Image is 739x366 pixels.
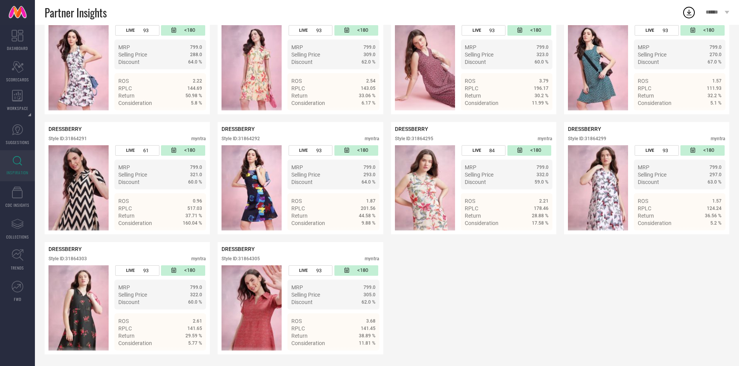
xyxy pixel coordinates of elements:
span: 93 [663,148,668,153]
span: Details [704,114,722,120]
span: <180 [184,267,195,274]
div: Number of days the style has been live on the platform [289,25,332,36]
div: Style ID: 31864291 [48,136,87,141]
span: 93 [316,268,322,273]
span: <180 [530,27,541,34]
span: 29.59 % [185,333,202,339]
div: Click to view image [48,25,109,110]
span: Consideration [638,220,672,226]
div: Number of days since the style was first listed on the platform [334,25,378,36]
span: 799.0 [363,165,376,170]
span: ROS [465,198,475,204]
div: Number of days since the style was first listed on the platform [334,265,378,276]
span: MRP [118,44,130,50]
span: 178.46 [534,206,549,211]
span: 124.24 [707,206,722,211]
div: Click to view image [222,145,282,230]
span: Return [291,93,308,99]
span: 293.0 [363,172,376,177]
span: <180 [184,147,195,154]
div: Click to view image [395,25,455,110]
span: Selling Price [291,172,320,178]
span: ROS [465,78,475,84]
span: Selling Price [465,172,493,178]
span: LIVE [299,148,308,153]
span: 799.0 [710,165,722,170]
span: Consideration [291,340,325,346]
span: ROS [118,78,129,84]
span: Return [465,93,481,99]
span: 5.8 % [191,100,202,106]
span: Details [185,234,202,240]
span: Discount [291,59,313,65]
span: Selling Price [638,52,666,58]
span: <180 [703,147,714,154]
span: Details [358,354,376,360]
div: Number of days the style has been live on the platform [635,25,678,36]
div: Number of days since the style was first listed on the platform [334,145,378,156]
span: Discount [118,59,140,65]
span: RPLC [638,85,651,91]
span: 67.0 % [708,59,722,65]
span: 38.89 % [359,333,376,339]
div: myntra [538,136,552,141]
span: RPLC [118,325,132,332]
span: Return [465,213,481,219]
span: ROS [291,198,302,204]
span: 143.05 [361,86,376,91]
span: 799.0 [537,45,549,50]
span: DRESSBERRY [48,246,82,252]
span: 799.0 [190,45,202,50]
span: Discount [465,179,486,185]
span: DASHBOARD [7,45,28,51]
img: Style preview image [48,145,109,230]
span: Discount [638,59,659,65]
span: 17.58 % [532,220,549,226]
span: 3.79 [539,78,549,84]
span: DRESSBERRY [222,126,255,132]
span: SCORECARDS [6,77,29,82]
span: 0.96 [193,198,202,204]
a: Details [177,354,202,360]
span: <180 [357,267,368,274]
div: Click to view image [48,265,109,351]
div: Number of days the style has been live on the platform [289,145,332,156]
span: MRP [638,164,649,170]
div: Style ID: 31864303 [48,256,87,261]
div: Style ID: 31864295 [395,136,433,141]
span: 1.57 [712,198,722,204]
span: 11.81 % [359,340,376,346]
span: 60.0 % [188,179,202,185]
div: Click to view image [222,265,282,351]
span: Return [638,93,654,99]
a: Details [177,114,202,120]
a: Details [523,234,549,240]
div: Click to view image [48,145,109,230]
span: Consideration [465,220,498,226]
a: Details [350,234,376,240]
span: <180 [357,27,368,34]
span: DRESSBERRY [568,126,601,132]
span: 50.98 % [185,93,202,98]
span: 799.0 [190,165,202,170]
a: Details [350,114,376,120]
div: Click to view image [568,145,628,230]
span: ROS [291,78,302,84]
span: 309.0 [363,52,376,57]
span: ROS [118,318,129,324]
span: 28.88 % [532,213,549,218]
span: RPLC [291,85,305,91]
span: 61 [143,148,149,153]
div: Number of days the style has been live on the platform [462,25,505,36]
div: Number of days the style has been live on the platform [115,145,159,156]
span: MRP [291,44,303,50]
img: Style preview image [395,145,455,230]
a: Details [696,114,722,120]
span: 5.2 % [710,220,722,226]
span: 2.21 [539,198,549,204]
span: 799.0 [537,165,549,170]
span: Details [531,234,549,240]
span: 201.56 [361,206,376,211]
span: 44.58 % [359,213,376,218]
span: 36.56 % [705,213,722,218]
